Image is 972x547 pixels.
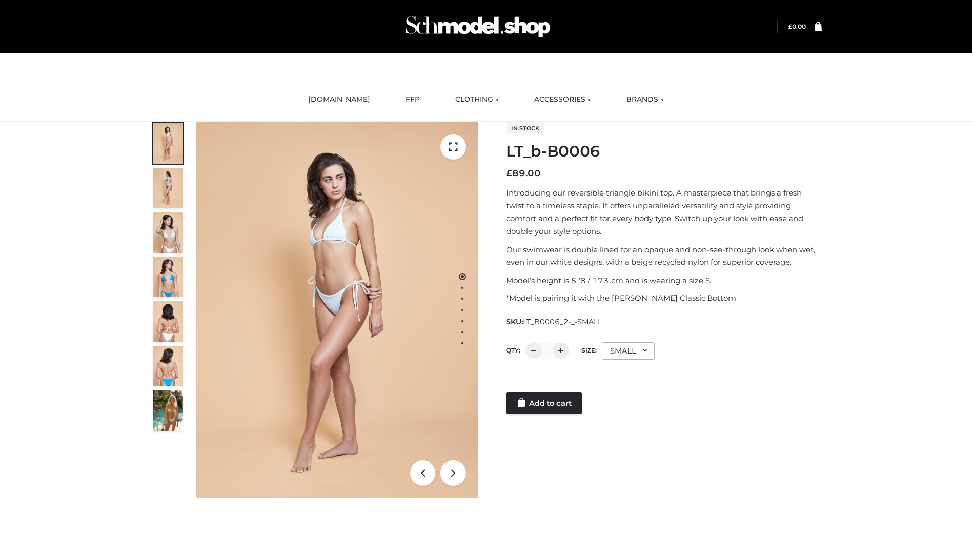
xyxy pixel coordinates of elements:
[619,89,671,111] a: BRANDS
[153,346,183,386] img: ArielClassicBikiniTop_CloudNine_AzureSky_OW114ECO_8-scaled.jpg
[602,342,655,360] div: SMALL
[788,23,806,30] a: £0.00
[398,89,427,111] a: FFP
[506,346,520,354] label: QTY:
[506,274,822,287] p: Model’s height is 5 ‘8 / 173 cm and is wearing a size S.
[153,168,183,208] img: ArielClassicBikiniTop_CloudNine_AzureSky_OW114ECO_2-scaled.jpg
[506,168,541,179] bdi: 89.00
[448,89,506,111] a: CLOTHING
[153,301,183,342] img: ArielClassicBikiniTop_CloudNine_AzureSky_OW114ECO_7-scaled.jpg
[526,89,598,111] a: ACCESSORIES
[402,7,554,47] img: Schmodel Admin 964
[153,257,183,297] img: ArielClassicBikiniTop_CloudNine_AzureSky_OW114ECO_4-scaled.jpg
[788,23,806,30] bdi: 0.00
[506,186,822,238] p: Introducing our reversible triangle bikini top. A masterpiece that brings a fresh twist to a time...
[196,122,478,498] img: ArielClassicBikiniTop_CloudNine_AzureSky_OW114ECO_1
[581,346,597,354] label: Size:
[523,317,602,326] span: LT_B0006_2-_-SMALL
[506,122,544,134] span: In stock
[788,23,792,30] span: £
[506,292,822,305] p: *Model is pairing it with the [PERSON_NAME] Classic Bottom
[153,123,183,164] img: ArielClassicBikiniTop_CloudNine_AzureSky_OW114ECO_1-scaled.jpg
[153,390,183,431] img: Arieltop_CloudNine_AzureSky2.jpg
[153,212,183,253] img: ArielClassicBikiniTop_CloudNine_AzureSky_OW114ECO_3-scaled.jpg
[506,168,512,179] span: £
[506,243,822,269] p: Our swimwear is double lined for an opaque and non-see-through look when wet, even in our white d...
[301,89,378,111] a: [DOMAIN_NAME]
[506,316,603,328] span: SKU:
[506,392,582,414] a: Add to cart
[506,142,822,161] h1: LT_b-B0006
